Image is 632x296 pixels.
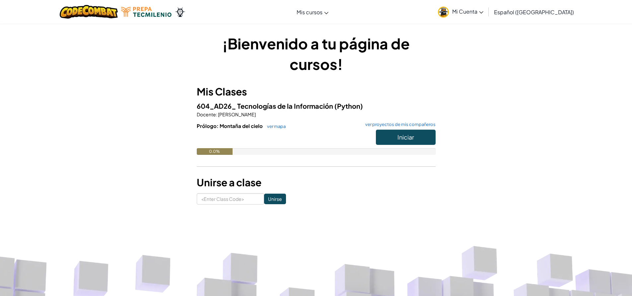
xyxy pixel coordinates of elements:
span: Mis cursos [297,9,322,16]
a: Mi Cuenta [435,1,487,22]
div: 0.0% [197,148,233,155]
img: Ozaria [175,7,185,17]
span: Prólogo: Montaña del cielo [197,123,264,129]
span: Mi Cuenta [452,8,483,15]
span: [PERSON_NAME] [217,111,256,117]
h3: Mis Clases [197,84,436,99]
a: Mis cursos [293,3,332,21]
input: <Enter Class Code> [197,193,264,205]
span: Docente [197,111,216,117]
button: Iniciar [376,130,436,145]
span: : [216,111,217,117]
img: CodeCombat logo [60,5,118,19]
h1: ¡Bienvenido a tu página de cursos! [197,33,436,74]
h3: Unirse a clase [197,175,436,190]
span: Iniciar [397,133,414,141]
a: ver mapa [264,124,286,129]
span: Español ([GEOGRAPHIC_DATA]) [494,9,574,16]
a: ver proyectos de mis compañeros [362,122,436,127]
a: Español ([GEOGRAPHIC_DATA]) [491,3,577,21]
span: 604_AD26_ Tecnologías de la Información [197,102,334,110]
span: (Python) [334,102,363,110]
img: avatar [438,7,449,18]
img: Tecmilenio logo [121,7,172,17]
input: Unirse [264,194,286,204]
